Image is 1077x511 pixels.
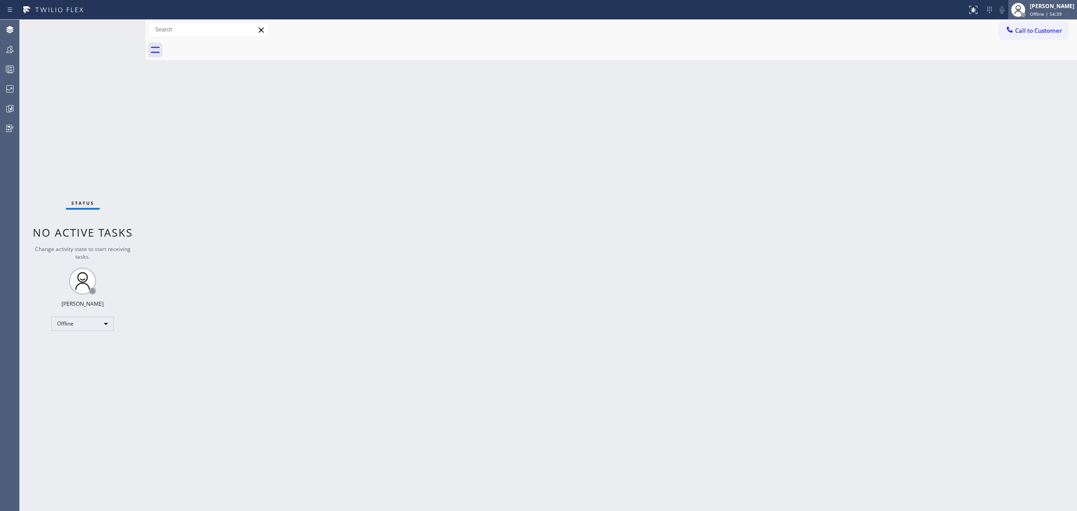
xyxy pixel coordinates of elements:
[33,225,133,240] span: No active tasks
[51,317,114,331] div: Offline
[1030,2,1074,10] div: [PERSON_NAME]
[61,300,104,308] div: [PERSON_NAME]
[149,22,269,37] input: Search
[71,200,94,206] span: Status
[1015,26,1062,35] span: Call to Customer
[1030,11,1062,17] span: Offline | 54:39
[999,22,1068,39] button: Call to Customer
[35,245,131,260] span: Change activity state to start receiving tasks.
[996,4,1008,16] button: Mute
